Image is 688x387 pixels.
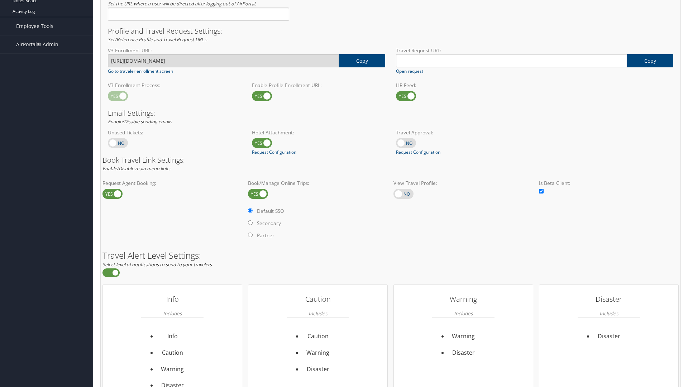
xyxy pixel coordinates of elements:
label: HR Feed: [396,82,529,89]
label: Is Beta Client: [539,180,679,187]
em: Enable/Disable sending emails [108,118,172,125]
em: Enable/Disable main menu links [102,165,170,172]
h3: Book Travel Link Settings: [102,157,679,164]
label: Travel Approval: [396,129,529,136]
label: Book/Manage Online Trips: [248,180,388,187]
h3: Info [141,292,204,306]
label: Secondary [257,220,281,227]
label: Request Agent Booking: [102,180,242,187]
h3: Disaster [578,292,640,306]
h3: Email Settings: [108,110,673,117]
label: Hotel Attachment: [252,129,385,136]
li: Caution [157,345,188,361]
label: View Travel Profile: [393,180,533,187]
a: copy [339,54,385,67]
a: Request Configuration [396,149,440,156]
h3: Warning [432,292,494,306]
em: Select level of notifications to send to your travelers [102,261,212,268]
li: Caution [302,328,334,345]
span: Employee Tools [16,17,53,35]
label: V3 Enrollment Process: [108,82,241,89]
em: Includes [163,306,182,320]
h3: Profile and Travel Request Settings: [108,28,673,35]
a: Open request [396,68,423,75]
li: Warning [302,345,334,361]
label: V3 Enrollment URL: [108,47,385,54]
em: Includes [309,306,327,320]
label: Enable Profile Enrollment URL: [252,82,385,89]
a: copy [627,54,673,67]
a: Go to traveler enrollment screen [108,68,173,75]
label: Default SSO [257,207,284,215]
h2: Travel Alert Level Settings: [102,251,679,260]
li: Warning [448,328,479,345]
li: Warning [157,361,188,378]
em: Includes [454,306,473,320]
label: Travel Request URL: [396,47,673,54]
li: Disaster [302,361,334,378]
a: Request Configuration [252,149,296,156]
li: Disaster [593,328,625,345]
li: Disaster [448,345,479,361]
em: Set/Reference Profile and Travel Request URL's [108,36,207,43]
label: Partner [257,232,274,239]
label: Unused Tickets: [108,129,241,136]
h3: Caution [287,292,349,306]
em: Set the URL where a user will be directed after logging out of AirPortal. [108,0,256,7]
span: AirPortal® Admin [16,35,58,53]
li: Info [157,328,188,345]
em: Includes [599,306,618,320]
